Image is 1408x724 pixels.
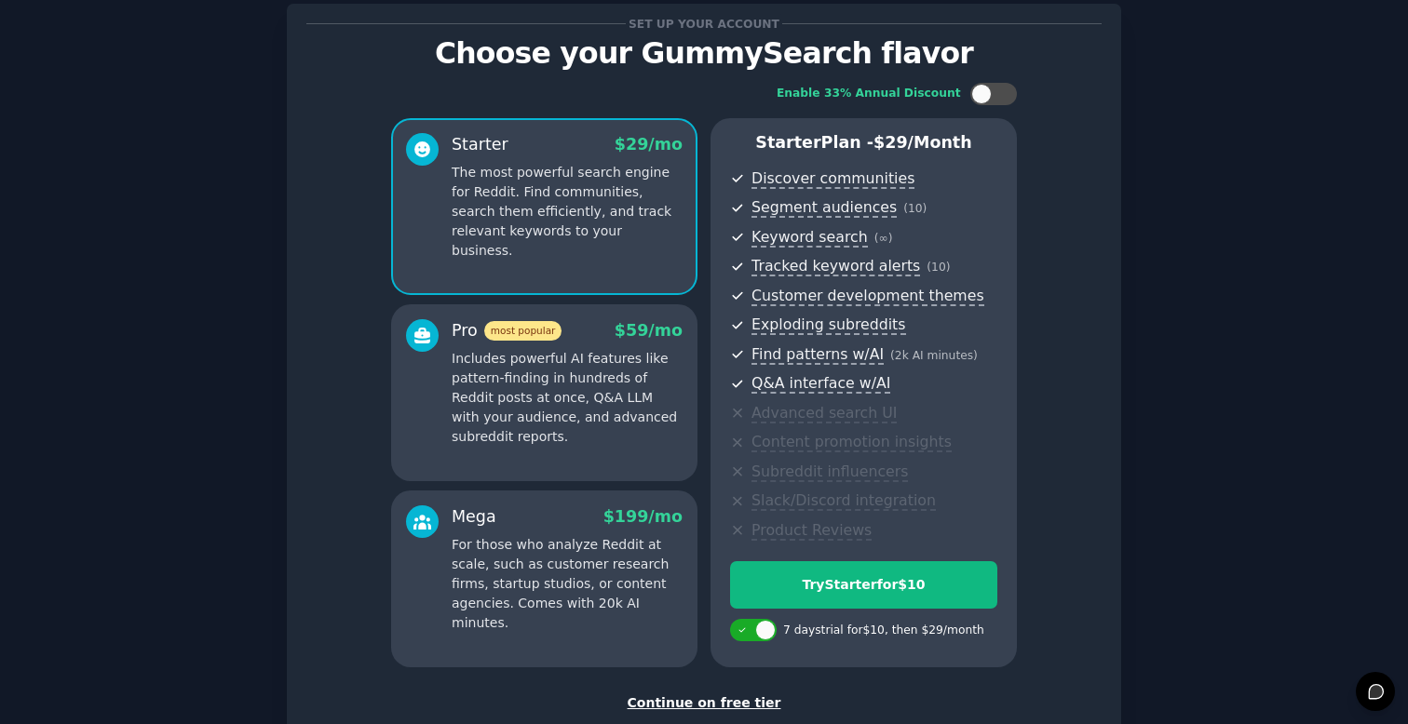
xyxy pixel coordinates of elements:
span: $ 29 /month [873,133,972,152]
div: Starter [452,133,508,156]
span: ( 10 ) [903,202,927,215]
p: The most powerful search engine for Reddit. Find communities, search them efficiently, and track ... [452,163,683,261]
span: Segment audiences [751,198,897,218]
span: Q&A interface w/AI [751,374,890,394]
span: Content promotion insights [751,433,952,452]
span: Subreddit influencers [751,463,908,482]
span: Set up your account [626,14,783,34]
span: Slack/Discord integration [751,491,936,511]
div: Continue on free tier [306,693,1102,713]
p: Starter Plan - [730,131,997,154]
span: Keyword search [751,228,868,248]
span: $ 29 /mo [615,135,683,154]
span: $ 199 /mo [603,507,683,526]
span: $ 59 /mo [615,321,683,340]
div: Try Starter for $10 [731,575,996,595]
span: Find patterns w/AI [751,345,884,365]
p: Choose your GummySearch flavor [306,37,1102,70]
button: TryStarterfor$10 [730,561,997,609]
span: ( 10 ) [927,261,950,274]
span: Tracked keyword alerts [751,257,920,276]
div: Mega [452,505,496,529]
span: Advanced search UI [751,404,897,423]
span: ( 2k AI minutes ) [890,349,978,362]
span: Discover communities [751,169,914,189]
div: 7 days trial for $10 , then $ 29 /month [783,623,984,639]
p: Includes powerful AI features like pattern-finding in hundreds of Reddit posts at once, Q&A LLM w... [452,349,683,447]
div: Enable 33% Annual Discount [777,86,961,102]
div: Pro [452,319,562,342]
p: For those who analyze Reddit at scale, such as customer research firms, startup studios, or conte... [452,535,683,633]
span: Customer development themes [751,287,984,306]
span: ( ∞ ) [874,232,893,245]
span: most popular [484,321,562,341]
span: Product Reviews [751,521,872,541]
span: Exploding subreddits [751,315,905,335]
